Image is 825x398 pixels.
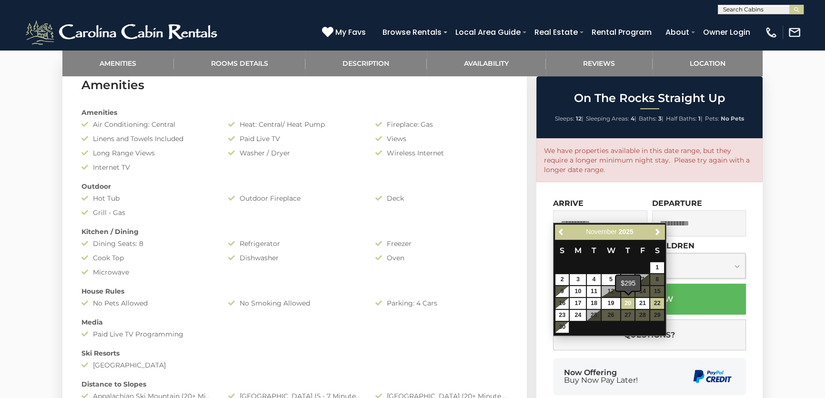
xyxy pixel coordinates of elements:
[368,239,515,248] div: Freezer
[654,228,661,235] span: Next
[652,226,664,238] a: Next
[587,286,601,297] a: 11
[587,24,656,41] a: Rental Program
[602,298,620,309] a: 19
[74,360,221,370] div: [GEOGRAPHIC_DATA]
[451,24,525,41] a: Local Area Guide
[555,322,569,333] a: 30
[652,199,702,208] label: Departure
[555,310,569,321] a: 23
[74,227,515,236] div: Kitchen / Dining
[570,274,586,285] a: 3
[661,24,694,41] a: About
[655,246,660,255] span: Saturday
[721,115,744,122] strong: No Pets
[564,377,638,384] span: Buy Now Pay Later!
[621,298,635,309] a: 20
[174,50,306,76] a: Rooms Details
[555,115,574,122] span: Sleeps:
[586,115,629,122] span: Sleeping Areas:
[555,274,569,285] a: 2
[530,24,583,41] a: Real Estate
[74,239,221,248] div: Dining Seats: 8
[606,246,615,255] span: Wednesday
[616,276,640,291] div: $295
[576,115,582,122] strong: 12
[587,298,601,309] a: 18
[564,369,638,384] div: Now Offering
[74,267,221,277] div: Microwave
[698,115,701,122] strong: 1
[322,26,368,39] a: My Favs
[639,112,664,125] li: |
[705,115,719,122] span: Pets:
[650,298,664,309] a: 22
[221,148,368,158] div: Washer / Dryer
[619,228,634,235] span: 2025
[544,146,755,174] p: We have properties available in this date range, but they require a longer minimum night stay. Pl...
[221,134,368,143] div: Paid Live TV
[560,246,564,255] span: Sunday
[570,286,586,297] a: 10
[74,120,221,129] div: Air Conditioning: Central
[640,246,645,255] span: Friday
[631,115,634,122] strong: 4
[553,199,584,208] label: Arrive
[221,239,368,248] div: Refrigerator
[74,329,221,339] div: Paid Live TV Programming
[305,50,427,76] a: Description
[586,112,636,125] li: |
[570,310,586,321] a: 24
[81,77,508,93] h3: Amenities
[62,50,174,76] a: Amenities
[765,26,778,39] img: phone-regular-white.png
[74,379,515,389] div: Distance to Slopes
[639,115,657,122] span: Baths:
[368,134,515,143] div: Views
[74,194,221,203] div: Hot Tub
[74,134,221,143] div: Linens and Towels Included
[335,26,366,38] span: My Favs
[378,24,446,41] a: Browse Rentals
[652,241,694,250] label: Children
[74,253,221,263] div: Cook Top
[539,92,760,104] h2: On The Rocks Straight Up
[698,24,755,41] a: Owner Login
[555,112,584,125] li: |
[555,298,569,309] a: 16
[221,253,368,263] div: Dishwasher
[221,298,368,308] div: No Smoking Allowed
[24,18,221,47] img: White-1-2.png
[586,228,617,235] span: November
[658,115,662,122] strong: 3
[74,108,515,117] div: Amenities
[74,298,221,308] div: No Pets Allowed
[653,50,763,76] a: Location
[666,112,703,125] li: |
[574,246,582,255] span: Monday
[556,226,568,238] a: Previous
[558,228,565,235] span: Previous
[368,298,515,308] div: Parking: 4 Cars
[635,298,649,309] a: 21
[788,26,801,39] img: mail-regular-white.png
[625,246,630,255] span: Thursday
[74,148,221,158] div: Long Range Views
[74,317,515,327] div: Media
[368,194,515,203] div: Deck
[546,50,653,76] a: Reviews
[368,253,515,263] div: Oven
[592,246,596,255] span: Tuesday
[368,148,515,158] div: Wireless Internet
[221,194,368,203] div: Outdoor Fireplace
[666,115,697,122] span: Half Baths:
[570,298,586,309] a: 17
[368,120,515,129] div: Fireplace: Gas
[74,286,515,296] div: House Rules
[587,274,601,285] a: 4
[74,182,515,191] div: Outdoor
[650,262,664,273] a: 1
[74,348,515,358] div: Ski Resorts
[555,286,569,297] a: 9
[221,120,368,129] div: Heat: Central/ Heat Pump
